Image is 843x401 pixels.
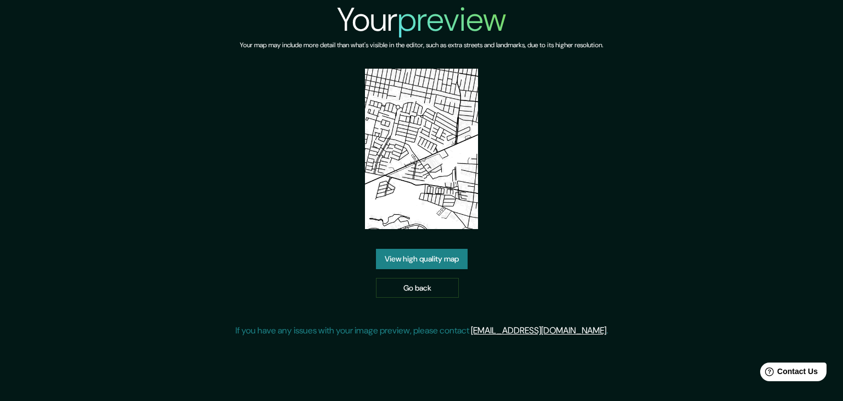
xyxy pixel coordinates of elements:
a: View high quality map [376,249,468,269]
a: Go back [376,278,459,298]
iframe: Help widget launcher [745,358,831,389]
img: created-map-preview [365,69,479,229]
p: If you have any issues with your image preview, please contact . [235,324,608,337]
a: [EMAIL_ADDRESS][DOMAIN_NAME] [471,325,606,336]
h6: Your map may include more detail than what's visible in the editor, such as extra streets and lan... [240,40,603,51]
